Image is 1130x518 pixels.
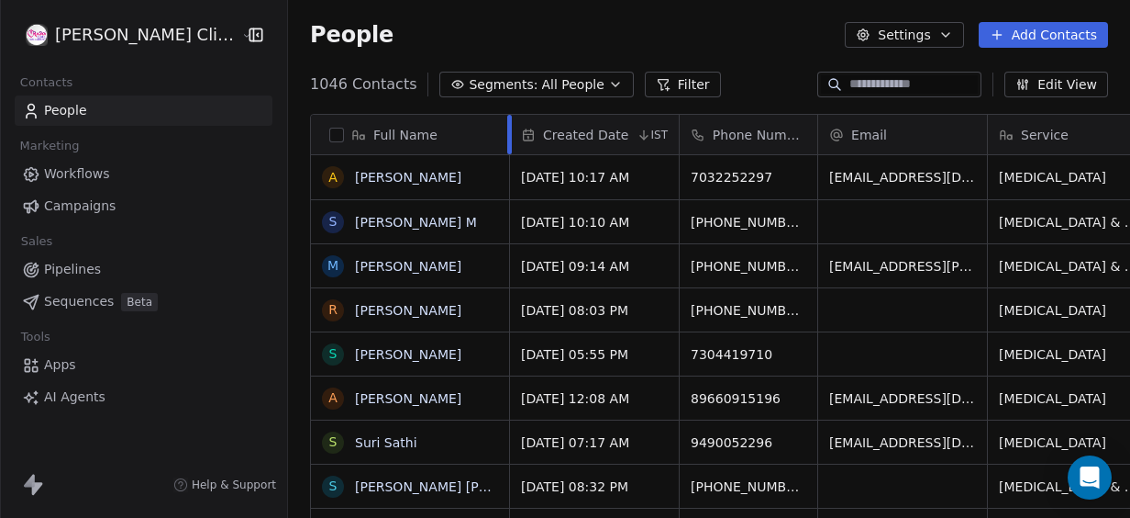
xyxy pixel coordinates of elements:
span: 7032252297 [691,168,806,186]
a: Workflows [15,159,272,189]
span: [DATE] 10:10 AM [521,213,668,231]
a: AI Agents [15,382,272,412]
div: S [329,433,338,452]
a: SequencesBeta [15,287,272,317]
span: [EMAIL_ADDRESS][PERSON_NAME][DOMAIN_NAME] [829,257,976,276]
span: Workflows [44,164,110,184]
a: [PERSON_NAME] [355,170,461,185]
a: Suri Sathi [355,435,417,450]
span: [DATE] 08:03 PM [521,301,668,320]
a: Campaigns [15,191,272,221]
span: [PHONE_NUMBER] [691,213,806,231]
div: S [329,212,338,231]
span: [DATE] 12:08 AM [521,389,668,408]
span: Service [1021,126,1069,144]
a: [PERSON_NAME] M [355,215,477,230]
span: Full Name [373,126,438,144]
span: Marketing [12,132,87,160]
div: A [328,168,338,187]
span: [PHONE_NUMBER] [691,478,806,496]
span: [DATE] 09:14 AM [521,257,668,276]
div: R [328,300,338,320]
button: Settings [845,22,963,48]
a: [PERSON_NAME] [355,259,461,274]
span: All People [542,75,604,95]
span: [EMAIL_ADDRESS][DOMAIN_NAME] [829,168,976,186]
span: [EMAIL_ADDRESS][DOMAIN_NAME] [829,389,976,408]
span: Help & Support [192,478,276,492]
div: Full Name [311,115,509,154]
a: People [15,96,272,126]
span: [PHONE_NUMBER] [691,257,806,276]
span: Sales [13,228,61,255]
span: Campaigns [44,197,116,216]
span: [DATE] 08:32 PM [521,478,668,496]
span: AI Agents [44,388,105,407]
span: Apps [44,355,76,375]
button: Filter [645,72,721,97]
button: Edit View [1004,72,1108,97]
div: Open Intercom Messenger [1068,456,1112,500]
span: 7304419710 [691,345,806,364]
span: [DATE] 07:17 AM [521,434,668,452]
span: 89660915196 [691,389,806,408]
span: Contacts [12,69,81,96]
a: Pipelines [15,254,272,285]
img: RASYA-Clinic%20Circle%20icon%20Transparent.png [26,24,48,46]
div: Created DateIST [510,115,679,154]
a: [PERSON_NAME] [355,391,461,406]
span: 1046 Contacts [310,73,416,96]
span: Phone Number [713,126,806,144]
a: [PERSON_NAME] [355,347,461,362]
span: Email [851,126,887,144]
div: Phone Number [680,115,817,154]
div: M [327,256,338,276]
span: [DATE] 10:17 AM [521,168,668,186]
span: People [310,21,393,49]
span: Pipelines [44,260,101,279]
span: Beta [121,293,158,311]
span: People [44,101,87,120]
span: Tools [13,323,58,351]
button: Add Contacts [979,22,1108,48]
a: [PERSON_NAME] [PERSON_NAME] [355,479,572,494]
div: Email [818,115,987,154]
a: Apps [15,350,272,380]
span: [PERSON_NAME] Clinic External [55,23,237,47]
span: IST [651,128,669,142]
span: [PHONE_NUMBER] [691,301,806,320]
span: [DATE] 05:55 PM [521,345,668,364]
a: Help & Support [173,478,276,492]
span: 9490052296 [691,434,806,452]
a: [PERSON_NAME] [355,303,461,318]
div: A [328,388,338,408]
span: Segments: [469,75,537,95]
span: [EMAIL_ADDRESS][DOMAIN_NAME] [829,434,976,452]
div: S [329,477,338,496]
span: Created Date [543,126,628,144]
button: [PERSON_NAME] Clinic External [22,19,227,51]
div: S [329,344,338,364]
span: Sequences [44,292,114,311]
